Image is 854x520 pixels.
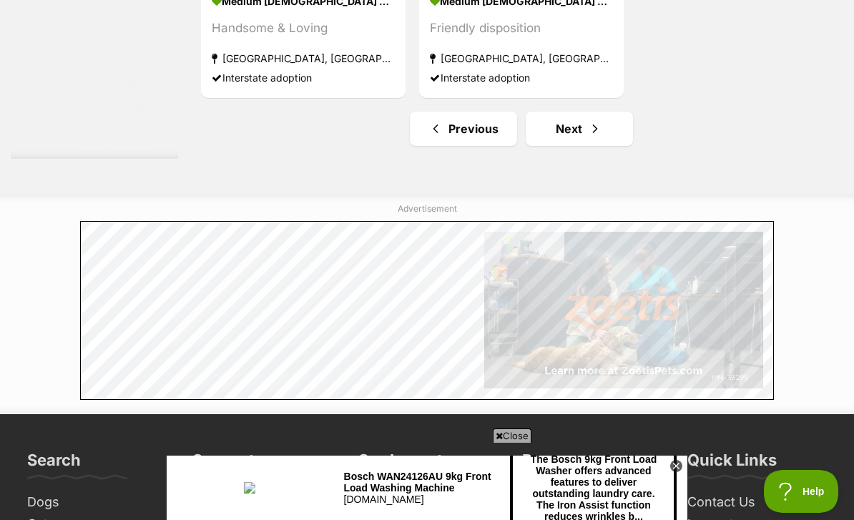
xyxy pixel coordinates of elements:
div: Interstate adoption [430,67,613,87]
a: Next page [526,112,633,146]
strong: [GEOGRAPHIC_DATA], [GEOGRAPHIC_DATA] [430,48,613,67]
iframe: Help Scout Beacon - Open [764,470,840,513]
div: [DOMAIN_NAME] [177,38,344,49]
strong: [GEOGRAPHIC_DATA], [GEOGRAPHIC_DATA] [212,48,395,67]
a: Previous page [410,112,517,146]
nav: Pagination [200,112,843,146]
div: Interstate adoption [212,67,395,87]
div: Handsome & Loving [212,18,395,37]
div: Bosch WAN24126AU 9kg Front Load Washing Machine [177,15,344,38]
a: Dogs [21,491,172,514]
div: Friendly disposition [430,18,613,37]
h3: Quick Links [687,450,777,479]
iframe: Advertisement [167,448,687,513]
span: Close [493,428,531,443]
iframe: Advertisement [80,221,774,400]
a: Contact Us [682,491,833,514]
h3: Search [27,450,81,479]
